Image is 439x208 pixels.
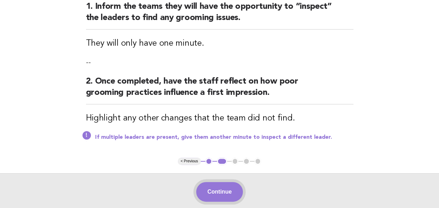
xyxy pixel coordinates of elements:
[86,113,353,124] h3: Highlight any other changes that the team did not find.
[95,134,353,141] p: If multiple leaders are present, give them another minute to inspect a different leader.
[196,182,243,202] button: Continue
[86,58,353,67] p: --
[217,158,227,165] button: 2
[86,76,353,104] h2: 2. Once completed, have the staff reflect on how poor grooming practices influence a first impres...
[178,158,201,165] button: < Previous
[86,38,353,49] h3: They will only have one minute.
[205,158,212,165] button: 1
[86,1,353,30] h2: 1. Inform the teams they will have the opportunity to “inspect” the leaders to find any grooming ...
